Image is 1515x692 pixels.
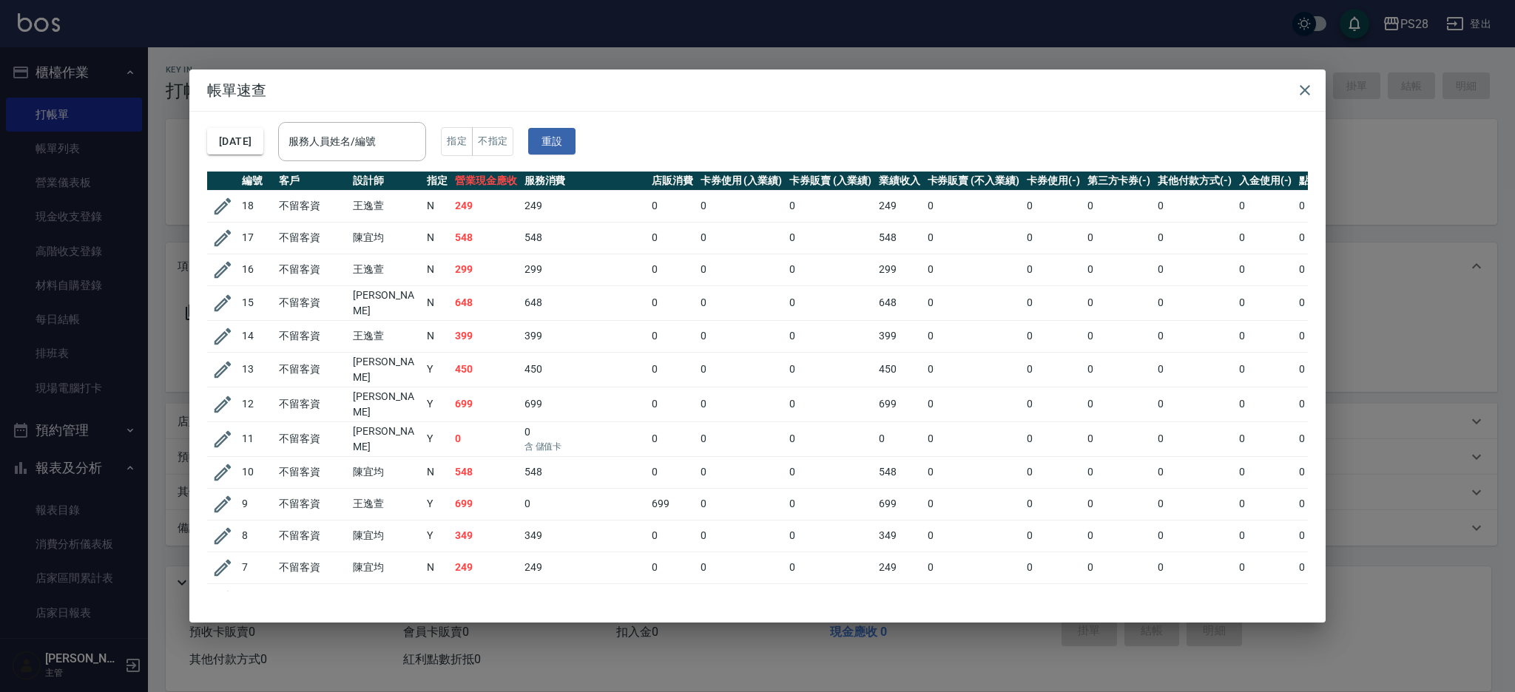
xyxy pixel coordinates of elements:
[875,172,924,191] th: 業績收入
[275,552,349,583] td: 不留客資
[1154,583,1235,615] td: 0
[648,583,697,615] td: 0
[786,172,875,191] th: 卡券販賣 (入業績)
[786,488,875,520] td: 0
[1023,488,1084,520] td: 0
[1235,254,1296,285] td: 0
[238,583,275,615] td: 6
[697,254,786,285] td: 0
[1295,387,1377,421] td: 0
[786,456,875,488] td: 0
[423,421,451,456] td: Y
[521,552,648,583] td: 249
[1295,421,1377,456] td: 0
[648,387,697,421] td: 0
[451,552,521,583] td: 249
[697,285,786,320] td: 0
[451,320,521,352] td: 399
[451,190,521,222] td: 249
[1235,456,1296,488] td: 0
[697,456,786,488] td: 0
[786,552,875,583] td: 0
[238,222,275,254] td: 17
[697,352,786,387] td: 0
[349,387,423,421] td: [PERSON_NAME]
[189,69,1326,111] h2: 帳單速查
[1154,421,1235,456] td: 0
[275,421,349,456] td: 不留客資
[423,172,451,191] th: 指定
[1023,520,1084,552] td: 0
[697,320,786,352] td: 0
[648,172,697,191] th: 店販消費
[349,320,423,352] td: 王逸萱
[924,222,1023,254] td: 0
[1154,190,1235,222] td: 0
[1154,456,1235,488] td: 0
[1154,552,1235,583] td: 0
[1084,352,1155,387] td: 0
[648,421,697,456] td: 0
[451,172,521,191] th: 營業現金應收
[521,456,648,488] td: 548
[648,222,697,254] td: 0
[924,488,1023,520] td: 0
[786,520,875,552] td: 0
[924,387,1023,421] td: 0
[648,552,697,583] td: 0
[1084,254,1155,285] td: 0
[1295,456,1377,488] td: 0
[275,172,349,191] th: 客戶
[423,222,451,254] td: N
[1235,583,1296,615] td: 0
[451,421,521,456] td: 0
[648,285,697,320] td: 0
[521,520,648,552] td: 349
[1235,488,1296,520] td: 0
[1154,352,1235,387] td: 0
[924,583,1023,615] td: 0
[451,456,521,488] td: 548
[423,520,451,552] td: Y
[875,552,924,583] td: 249
[1295,583,1377,615] td: 0
[349,456,423,488] td: 陳宜均
[1023,190,1084,222] td: 0
[875,421,924,456] td: 0
[875,456,924,488] td: 548
[786,320,875,352] td: 0
[423,552,451,583] td: N
[875,222,924,254] td: 548
[697,488,786,520] td: 0
[275,352,349,387] td: 不留客資
[521,387,648,421] td: 699
[924,352,1023,387] td: 0
[875,488,924,520] td: 699
[275,488,349,520] td: 不留客資
[1084,190,1155,222] td: 0
[697,421,786,456] td: 0
[423,320,451,352] td: N
[924,456,1023,488] td: 0
[349,172,423,191] th: 設計師
[275,222,349,254] td: 不留客資
[349,421,423,456] td: [PERSON_NAME]
[1084,456,1155,488] td: 0
[275,254,349,285] td: 不留客資
[648,488,697,520] td: 699
[875,320,924,352] td: 399
[875,520,924,552] td: 349
[423,190,451,222] td: N
[786,387,875,421] td: 0
[786,285,875,320] td: 0
[1084,520,1155,552] td: 0
[238,172,275,191] th: 編號
[1154,254,1235,285] td: 0
[1084,172,1155,191] th: 第三方卡券(-)
[1023,254,1084,285] td: 0
[1295,285,1377,320] td: 0
[648,320,697,352] td: 0
[697,222,786,254] td: 0
[275,190,349,222] td: 不留客資
[275,520,349,552] td: 不留客資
